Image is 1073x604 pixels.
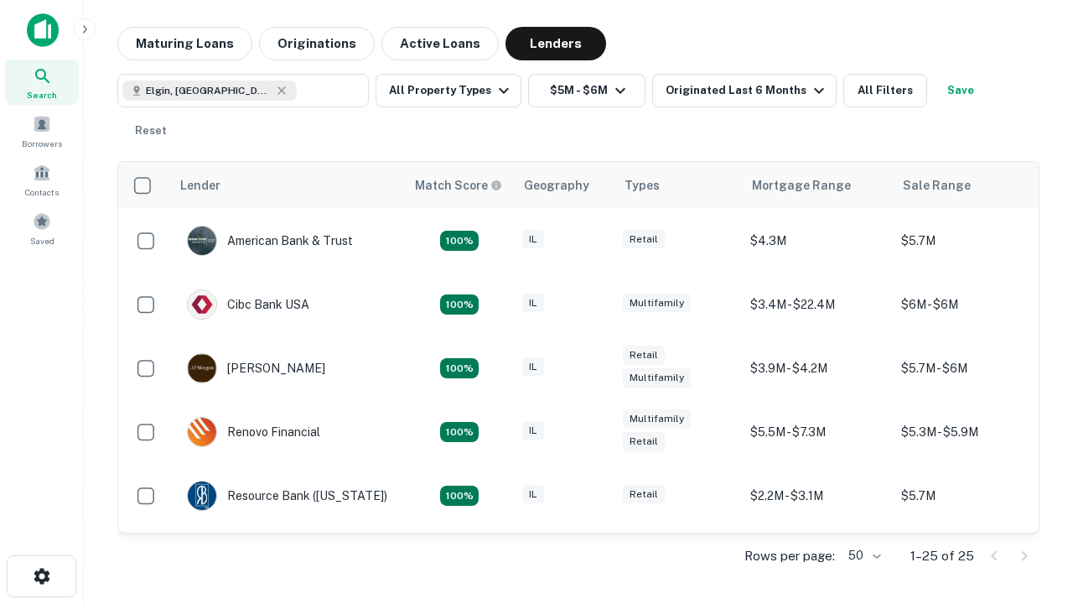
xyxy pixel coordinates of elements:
span: Elgin, [GEOGRAPHIC_DATA], [GEOGRAPHIC_DATA] [146,83,272,98]
span: Borrowers [22,137,62,150]
div: Sale Range [903,175,971,195]
td: $5.3M - $5.9M [893,400,1044,464]
td: $6M - $6M [893,273,1044,336]
td: $3.4M - $22.4M [742,273,893,336]
button: Lenders [505,27,606,60]
div: Originated Last 6 Months [666,81,829,101]
button: Maturing Loans [117,27,252,60]
p: Rows per page: [744,546,835,566]
img: capitalize-icon.png [27,13,59,47]
span: Search [27,88,57,102]
td: $4M [742,528,893,591]
div: Renovo Financial [187,417,320,447]
a: Saved [5,206,79,251]
span: Contacts [25,185,59,199]
div: Matching Properties: 7, hasApolloMatch: undefined [440,231,479,251]
div: IL [522,485,544,504]
div: IL [522,357,544,377]
div: Retail [623,432,665,451]
div: IL [522,421,544,440]
a: Borrowers [5,108,79,154]
th: Mortgage Range [742,162,893,209]
div: Geography [524,175,589,195]
div: Matching Properties: 4, hasApolloMatch: undefined [440,422,479,442]
img: picture [188,418,216,446]
h6: Match Score [415,176,499,195]
button: Originated Last 6 Months [652,74,837,107]
div: Matching Properties: 4, hasApolloMatch: undefined [440,358,479,378]
img: picture [188,482,216,510]
button: Reset [124,114,178,148]
div: Matching Properties: 4, hasApolloMatch: undefined [440,486,479,506]
td: $5.5M - $7.3M [742,400,893,464]
div: IL [522,230,544,249]
button: All Filters [843,74,927,107]
th: Geography [514,162,614,209]
th: Sale Range [893,162,1044,209]
td: $3.9M - $4.2M [742,336,893,400]
td: $5.7M [893,209,1044,273]
div: Types [625,175,660,195]
a: Contacts [5,157,79,202]
div: Retail [623,346,665,365]
span: Saved [30,234,54,247]
div: Cibc Bank USA [187,289,309,320]
button: Originations [259,27,375,60]
div: 50 [842,544,884,568]
td: $5.7M - $6M [893,336,1044,400]
td: $5.6M [893,528,1044,591]
div: Capitalize uses an advanced AI algorithm to match your search with the best lender. The match sco... [415,176,502,195]
div: American Bank & Trust [187,226,353,256]
button: Active Loans [381,27,499,60]
div: Mortgage Range [752,175,851,195]
div: Retail [623,230,665,249]
div: [PERSON_NAME] [187,353,325,383]
div: IL [522,294,544,313]
div: Retail [623,485,665,504]
div: Resource Bank ([US_STATE]) [187,481,387,511]
img: picture [188,290,216,319]
td: $4.3M [742,209,893,273]
th: Capitalize uses an advanced AI algorithm to match your search with the best lender. The match sco... [405,162,514,209]
th: Lender [170,162,405,209]
img: picture [188,354,216,383]
button: Save your search to get updates of matches that match your search criteria. [934,74,987,107]
div: Multifamily [623,409,691,429]
img: picture [188,226,216,255]
th: Types [614,162,742,209]
td: $2.2M - $3.1M [742,464,893,528]
td: $5.7M [893,464,1044,528]
div: Multifamily [623,294,691,313]
p: 1–25 of 25 [910,546,974,566]
button: $5M - $6M [528,74,645,107]
iframe: Chat Widget [989,470,1073,550]
div: Multifamily [623,368,691,388]
button: All Property Types [376,74,521,107]
div: Matching Properties: 4, hasApolloMatch: undefined [440,294,479,315]
a: Search [5,60,79,105]
div: Lender [180,175,220,195]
